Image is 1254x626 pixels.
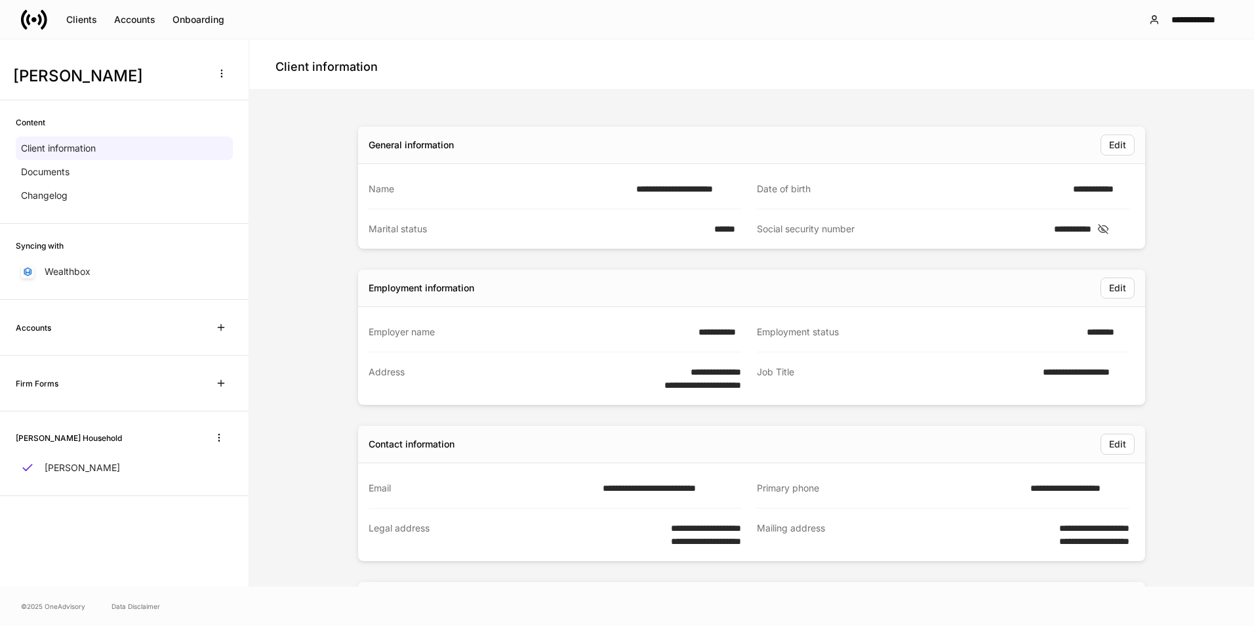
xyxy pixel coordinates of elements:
h6: [PERSON_NAME] Household [16,432,122,444]
a: Documents [16,160,233,184]
p: [PERSON_NAME] [45,461,120,474]
div: Edit [1109,440,1126,449]
div: Mailing address [757,522,1022,548]
div: Job Title [757,365,1035,392]
div: Employment status [757,325,1079,339]
p: Client information [21,142,96,155]
a: Client information [16,136,233,160]
a: Changelog [16,184,233,207]
div: Contact information [369,438,455,451]
button: Edit [1101,135,1135,156]
button: Onboarding [164,9,233,30]
div: Date of birth [757,182,1065,196]
h6: Firm Forms [16,377,58,390]
div: Address [369,365,624,392]
h3: [PERSON_NAME] [13,66,203,87]
div: Name [369,182,628,196]
div: Onboarding [172,15,224,24]
div: Edit [1109,283,1126,293]
button: Clients [58,9,106,30]
p: Documents [21,165,70,178]
p: Changelog [21,189,68,202]
button: Accounts [106,9,164,30]
h6: Accounts [16,322,51,334]
span: © 2025 OneAdvisory [21,601,85,612]
div: Clients [66,15,97,24]
div: Social security number [757,222,1046,236]
div: Email [369,482,595,495]
div: Legal address [369,522,634,548]
div: Primary phone [757,482,1022,495]
a: [PERSON_NAME] [16,456,233,480]
div: Accounts [114,15,155,24]
div: Employment information [369,282,474,295]
h6: Syncing with [16,240,64,252]
button: Edit [1101,278,1135,299]
a: Data Disclaimer [111,601,160,612]
h6: Content [16,116,45,129]
h4: Client information [275,59,378,75]
a: Wealthbox [16,260,233,283]
div: Employer name [369,325,691,339]
div: Marital status [369,222,706,236]
div: Edit [1109,140,1126,150]
div: General information [369,138,454,152]
button: Edit [1101,434,1135,455]
p: Wealthbox [45,265,91,278]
